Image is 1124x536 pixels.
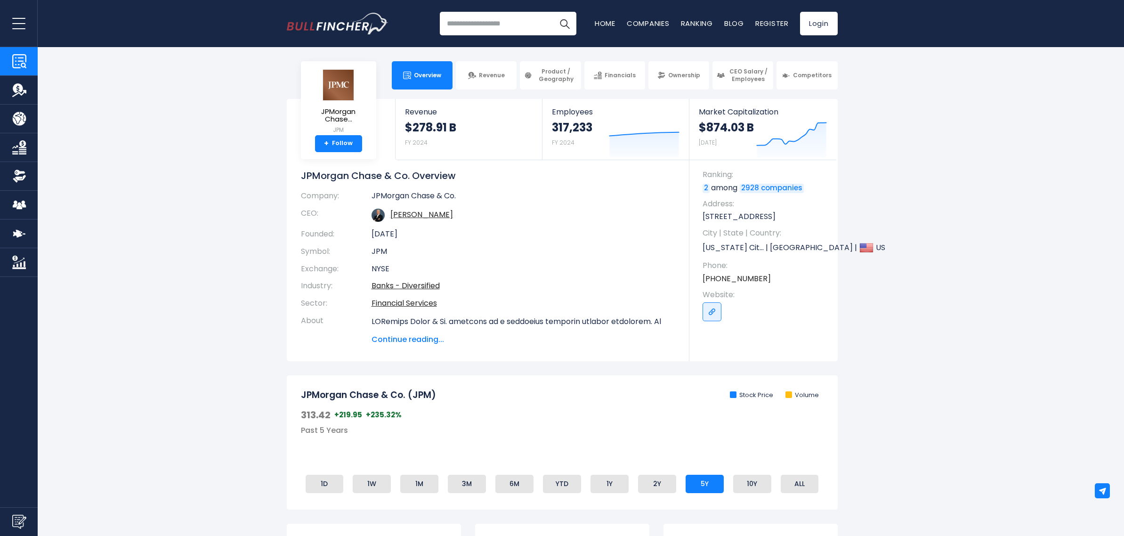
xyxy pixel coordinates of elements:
[353,475,391,493] li: 1W
[584,61,645,89] a: Financials
[495,475,534,493] li: 6M
[535,68,576,82] span: Product / Geography
[301,409,331,421] span: 313.42
[552,138,574,146] small: FY 2024
[390,209,453,220] a: ceo
[456,61,517,89] a: Revenue
[315,135,362,152] a: +Follow
[699,138,717,146] small: [DATE]
[730,391,773,399] li: Stock Price
[686,475,724,493] li: 5Y
[301,205,372,226] th: CEO:
[703,199,828,209] span: Address:
[699,120,754,135] strong: $874.03 B
[520,61,581,89] a: Product / Geography
[542,99,689,160] a: Employees 317,233 FY 2024
[605,72,636,79] span: Financials
[12,169,26,183] img: Ownership
[681,18,713,28] a: Ranking
[755,18,789,28] a: Register
[595,18,615,28] a: Home
[301,312,372,345] th: About
[396,99,542,157] a: Revenue $278.91 B FY 2024
[703,228,828,238] span: City | State | Country:
[372,280,440,291] a: Banks - Diversified
[392,61,453,89] a: Overview
[703,170,828,180] span: Ranking:
[800,12,838,35] a: Login
[308,126,369,134] small: JPM
[287,13,388,34] img: Bullfincher logo
[414,72,441,79] span: Overview
[372,260,675,278] td: NYSE
[552,107,679,116] span: Employees
[308,69,369,135] a: JPMorgan Chase... JPM
[308,108,369,123] span: JPMorgan Chase...
[405,138,428,146] small: FY 2024
[448,475,486,493] li: 3M
[781,475,819,493] li: ALL
[728,68,769,82] span: CEO Salary / Employees
[479,72,505,79] span: Revenue
[301,390,436,401] h2: JPMorgan Chase & Co. (JPM)
[301,425,348,436] span: Past 5 Years
[703,274,771,284] a: [PHONE_NUMBER]
[733,475,771,493] li: 10Y
[324,139,329,148] strong: +
[740,184,804,193] a: 2928 companies
[334,410,362,420] span: +219.95
[301,295,372,312] th: Sector:
[372,334,675,345] span: Continue reading...
[703,241,828,255] p: [US_STATE] Cit... | [GEOGRAPHIC_DATA] | US
[372,226,675,243] td: [DATE]
[793,72,832,79] span: Competitors
[301,170,675,182] h1: JPMorgan Chase & Co. Overview
[703,260,828,271] span: Phone:
[703,184,710,193] a: 2
[776,61,837,89] a: Competitors
[405,107,533,116] span: Revenue
[543,475,581,493] li: YTD
[703,211,828,222] p: [STREET_ADDRESS]
[785,391,819,399] li: Volume
[306,475,344,493] li: 1D
[301,260,372,278] th: Exchange:
[372,298,437,309] a: Financial Services
[301,277,372,295] th: Industry:
[689,99,836,160] a: Market Capitalization $874.03 B [DATE]
[703,302,721,321] a: Go to link
[301,243,372,260] th: Symbol:
[627,18,670,28] a: Companies
[287,13,388,34] a: Go to homepage
[699,107,827,116] span: Market Capitalization
[405,120,456,135] strong: $278.91 B
[301,226,372,243] th: Founded:
[724,18,744,28] a: Blog
[372,243,675,260] td: JPM
[648,61,709,89] a: Ownership
[590,475,629,493] li: 1Y
[638,475,676,493] li: 2Y
[372,209,385,222] img: jamie-dimon.jpg
[301,191,372,205] th: Company:
[703,183,828,193] p: among
[400,475,438,493] li: 1M
[366,410,402,420] span: +235.32%
[703,290,828,300] span: Website:
[552,120,592,135] strong: 317,233
[553,12,576,35] button: Search
[372,191,675,205] td: JPMorgan Chase & Co.
[668,72,700,79] span: Ownership
[712,61,773,89] a: CEO Salary / Employees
